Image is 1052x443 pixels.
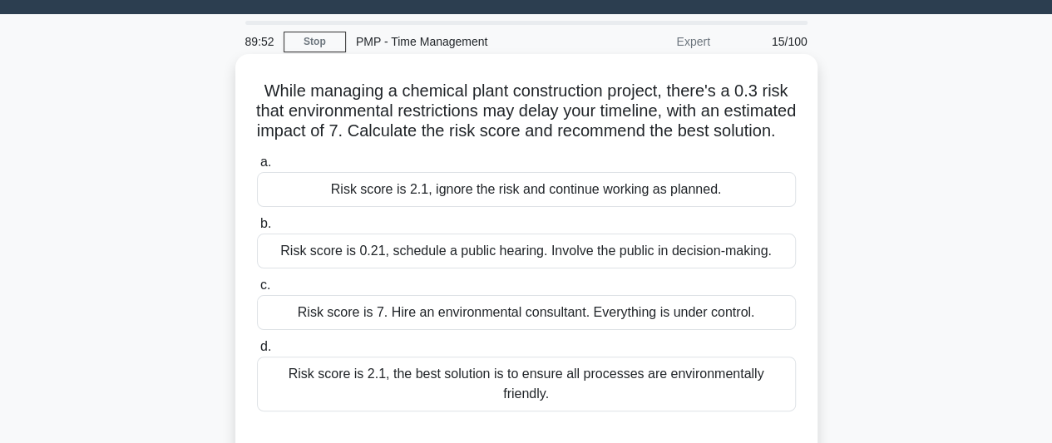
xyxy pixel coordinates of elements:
[260,339,271,353] span: d.
[284,32,346,52] a: Stop
[575,25,720,58] div: Expert
[260,216,271,230] span: b.
[235,25,284,58] div: 89:52
[257,295,796,330] div: Risk score is 7. Hire an environmental consultant. Everything is under control.
[257,357,796,411] div: Risk score is 2.1, the best solution is to ensure all processes are environmentally friendly.
[260,155,271,169] span: a.
[720,25,817,58] div: 15/100
[257,172,796,207] div: Risk score is 2.1, ignore the risk and continue working as planned.
[346,25,575,58] div: PMP - Time Management
[257,234,796,268] div: Risk score is 0.21, schedule a public hearing. Involve the public in decision-making.
[260,278,270,292] span: c.
[255,81,798,142] h5: While managing a chemical plant construction project, there's a 0.3 risk that environmental restr...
